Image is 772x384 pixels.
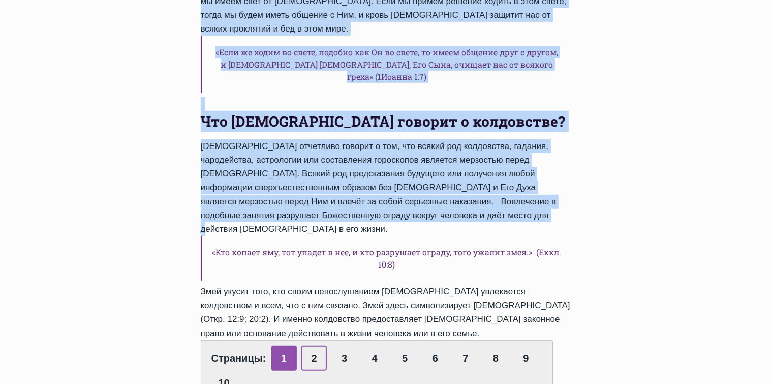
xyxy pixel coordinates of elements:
[201,36,572,93] h6: «Если же ходим во свете, подобно как Он во свете, то имеем общение друг с другом, и [DEMOGRAPHIC_...
[392,346,418,371] a: 5
[201,111,572,132] h2: Что [DEMOGRAPHIC_DATA] говорит о колдовстве?
[271,346,297,371] span: 1
[301,346,327,371] a: 2
[201,236,572,281] h6: «Кто копает яму, тот упадет в нее, и кто разрушает ограду, того ужалит змея.» (Еккл. 10:8)
[362,346,387,371] a: 4
[332,346,357,371] a: 3
[422,346,448,371] a: 6
[513,346,539,371] a: 9
[483,346,508,371] a: 8
[453,346,478,371] a: 7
